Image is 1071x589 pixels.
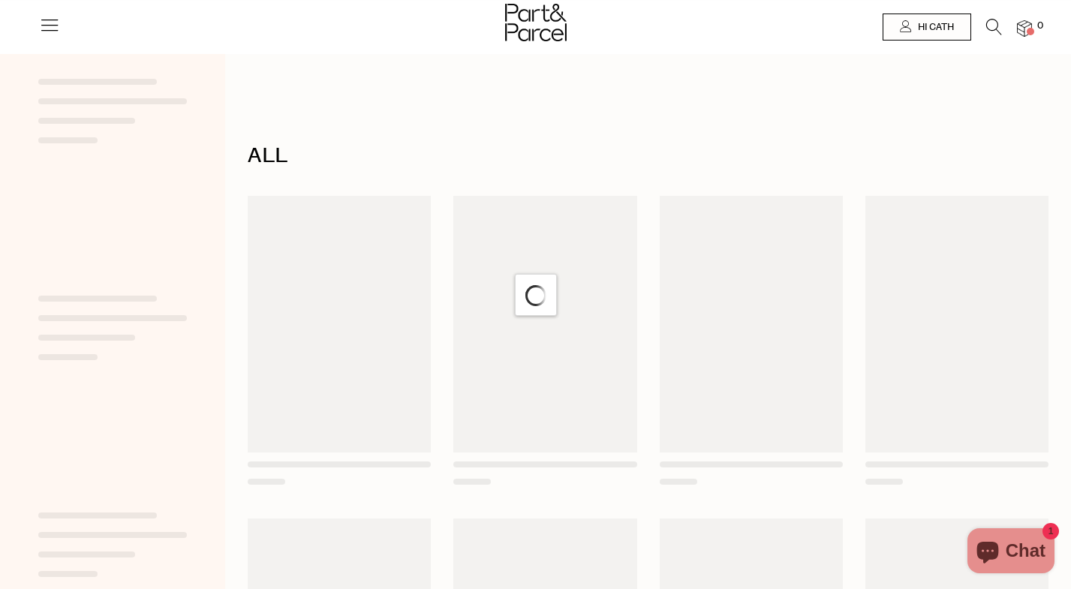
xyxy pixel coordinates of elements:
[1017,20,1032,36] a: 0
[963,528,1059,577] inbox-online-store-chat: Shopify online store chat
[248,139,1048,173] h1: ALL
[1033,20,1047,33] span: 0
[505,4,567,41] img: Part&Parcel
[914,21,954,34] span: Hi Cath
[883,14,971,41] a: Hi Cath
